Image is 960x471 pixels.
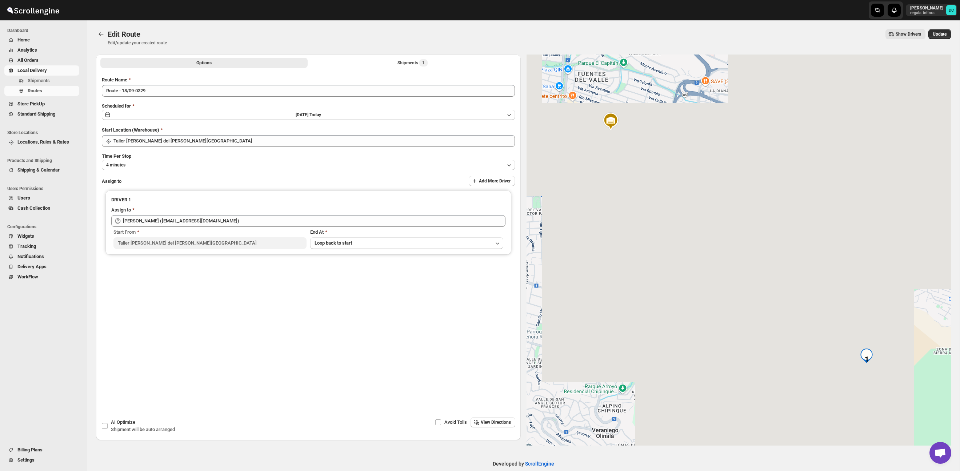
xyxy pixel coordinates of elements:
[4,203,79,213] button: Cash Collection
[933,31,947,37] span: Update
[102,178,121,184] span: Assign to
[102,160,515,170] button: 4 minutes
[929,442,951,464] div: Open chat
[4,241,79,251] button: Tracking
[444,419,467,425] span: Avoid Tolls
[102,127,159,133] span: Start Location (Warehouse)
[4,35,79,45] button: Home
[102,110,515,120] button: [DATE]|Today
[315,240,352,246] span: Loop back to start
[123,215,505,227] input: Search assignee
[17,205,50,211] span: Cash Collection
[493,460,554,467] p: Developed by
[108,30,140,39] span: Edit Route
[102,103,131,109] span: Scheduled for
[479,178,511,184] span: Add More Driver
[422,60,425,66] span: 1
[102,153,131,159] span: Time Per Stop
[4,76,79,86] button: Shipments
[928,29,951,39] button: Update
[17,264,47,269] span: Delivery Apps
[17,243,36,249] span: Tracking
[111,419,135,425] span: AI Optimize
[481,419,511,425] span: View Directions
[4,86,79,96] button: Routes
[4,455,79,465] button: Settings
[7,158,82,164] span: Products and Shipping
[4,251,79,262] button: Notifications
[885,29,925,39] button: Show Drivers
[7,130,82,136] span: Store Locations
[525,461,554,467] a: ScrollEngine
[309,112,321,117] span: Today
[102,77,127,82] span: Route Name
[17,57,39,63] span: All Orders
[28,88,42,93] span: Routes
[7,186,82,192] span: Users Permissions
[17,233,34,239] span: Widgets
[96,71,521,345] div: All Route Options
[17,447,43,452] span: Billing Plans
[111,427,175,432] span: Shipment will be auto arranged
[949,8,954,13] text: DC
[296,112,309,117] span: [DATE] |
[17,47,37,53] span: Analytics
[469,176,515,186] button: Add More Driver
[906,4,957,16] button: User menu
[100,58,308,68] button: All Route Options
[17,37,30,43] span: Home
[17,254,44,259] span: Notifications
[17,101,45,106] span: Store PickUp
[4,165,79,175] button: Shipping & Calendar
[309,58,516,68] button: Selected Shipments
[4,193,79,203] button: Users
[28,78,50,83] span: Shipments
[96,29,106,39] button: Routes
[17,139,69,145] span: Locations, Rules & Rates
[111,196,505,204] h3: DRIVER 1
[4,55,79,65] button: All Orders
[113,135,515,147] input: Search location
[859,352,874,366] div: 1
[4,137,79,147] button: Locations, Rules & Rates
[196,60,212,66] span: Options
[910,11,943,15] p: regala-inflora
[4,272,79,282] button: WorkFlow
[108,40,167,46] p: Edit/update your created route
[17,274,38,279] span: WorkFlow
[17,167,60,173] span: Shipping & Calendar
[4,445,79,455] button: Billing Plans
[17,111,55,117] span: Standard Shipping
[310,237,503,249] button: Loop back to start
[310,229,503,236] div: End At
[4,231,79,241] button: Widgets
[4,45,79,55] button: Analytics
[946,5,956,15] span: DAVID CORONADO
[7,224,82,230] span: Configurations
[397,59,428,67] div: Shipments
[17,457,35,463] span: Settings
[910,5,943,11] p: [PERSON_NAME]
[111,206,131,214] div: Assign to
[6,1,60,19] img: ScrollEngine
[896,31,921,37] span: Show Drivers
[4,262,79,272] button: Delivery Apps
[17,195,30,201] span: Users
[102,85,515,97] input: Eg: Bengaluru Route
[471,417,515,427] button: View Directions
[106,162,125,168] span: 4 minutes
[17,68,47,73] span: Local Delivery
[113,229,136,235] span: Start From
[7,28,82,33] span: Dashboard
